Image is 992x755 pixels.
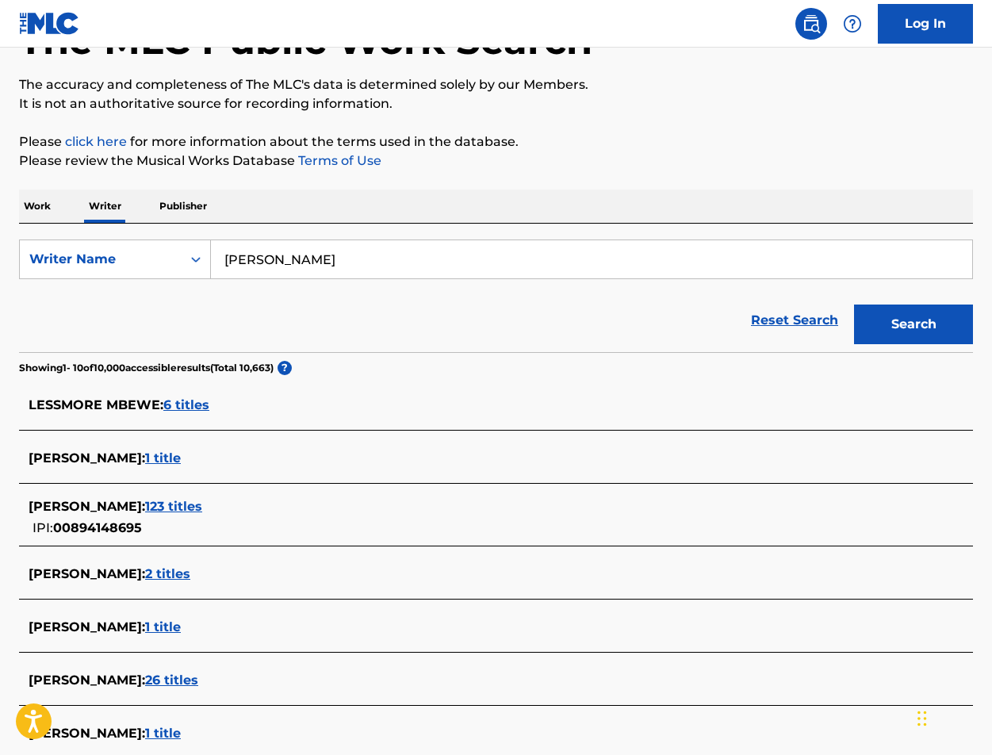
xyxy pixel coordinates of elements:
a: Reset Search [743,303,846,338]
span: [PERSON_NAME] : [29,566,145,581]
span: 1 title [145,619,181,634]
p: Please for more information about the terms used in the database. [19,132,973,151]
a: Terms of Use [295,153,381,168]
a: Public Search [795,8,827,40]
button: Search [854,305,973,344]
img: MLC Logo [19,12,80,35]
span: [PERSON_NAME] : [29,726,145,741]
div: Help [837,8,868,40]
div: Writer Name [29,250,172,269]
span: IPI: [33,520,53,535]
span: LESSMORE MBEWE : [29,397,163,412]
span: 00894148695 [53,520,142,535]
span: [PERSON_NAME] : [29,450,145,466]
div: Drag [917,695,927,742]
p: Please review the Musical Works Database [19,151,973,171]
p: Work [19,190,56,223]
img: search [802,14,821,33]
form: Search Form [19,240,973,352]
p: Showing 1 - 10 of 10,000 accessible results (Total 10,663 ) [19,361,274,375]
span: 2 titles [145,566,190,581]
span: 26 titles [145,673,198,688]
span: 123 titles [145,499,202,514]
span: [PERSON_NAME] : [29,673,145,688]
a: click here [65,134,127,149]
span: [PERSON_NAME] : [29,499,145,514]
span: ? [278,361,292,375]
span: 1 title [145,450,181,466]
p: Writer [84,190,126,223]
span: [PERSON_NAME] : [29,619,145,634]
span: 6 titles [163,397,209,412]
span: 1 title [145,726,181,741]
img: help [843,14,862,33]
p: Publisher [155,190,212,223]
p: It is not an authoritative source for recording information. [19,94,973,113]
p: The accuracy and completeness of The MLC's data is determined solely by our Members. [19,75,973,94]
iframe: Chat Widget [913,679,992,755]
a: Log In [878,4,973,44]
